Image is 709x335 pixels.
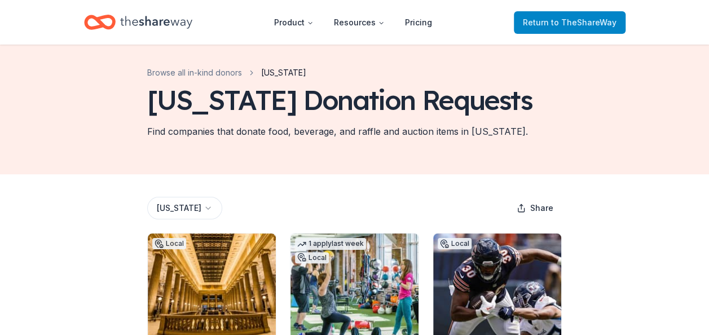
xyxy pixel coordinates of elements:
[295,238,366,250] div: 1 apply last week
[530,201,553,215] span: Share
[152,238,186,249] div: Local
[265,9,441,36] nav: Main
[147,66,242,80] a: Browse all in-kind donors
[438,238,472,249] div: Local
[514,11,626,34] a: Returnto TheShareWay
[147,66,306,80] nav: breadcrumb
[396,11,441,34] a: Pricing
[295,252,329,263] div: Local
[265,11,323,34] button: Product
[147,125,528,138] div: Find companies that donate food, beverage, and raffle and auction items in [US_STATE].
[551,17,616,27] span: to TheShareWay
[147,84,532,116] div: [US_STATE] Donation Requests
[523,16,616,29] span: Return
[84,9,192,36] a: Home
[508,197,562,219] button: Share
[261,66,306,80] span: [US_STATE]
[325,11,394,34] button: Resources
